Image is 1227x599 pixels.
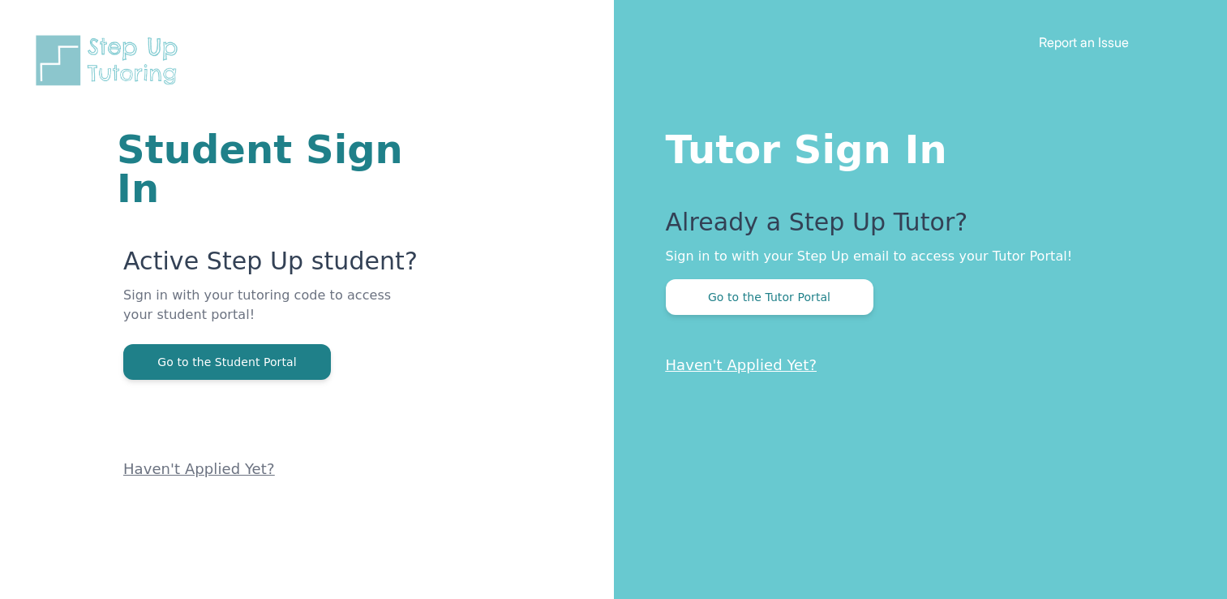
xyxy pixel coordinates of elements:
a: Go to the Student Portal [123,354,331,369]
a: Go to the Tutor Portal [666,289,873,304]
a: Report an Issue [1039,34,1129,50]
h1: Student Sign In [117,130,419,208]
button: Go to the Tutor Portal [666,279,873,315]
p: Already a Step Up Tutor? [666,208,1163,247]
img: Step Up Tutoring horizontal logo [32,32,188,88]
h1: Tutor Sign In [666,123,1163,169]
p: Sign in to with your Step Up email to access your Tutor Portal! [666,247,1163,266]
p: Active Step Up student? [123,247,419,286]
a: Haven't Applied Yet? [123,460,275,477]
a: Haven't Applied Yet? [666,356,817,373]
p: Sign in with your tutoring code to access your student portal! [123,286,419,344]
button: Go to the Student Portal [123,344,331,380]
